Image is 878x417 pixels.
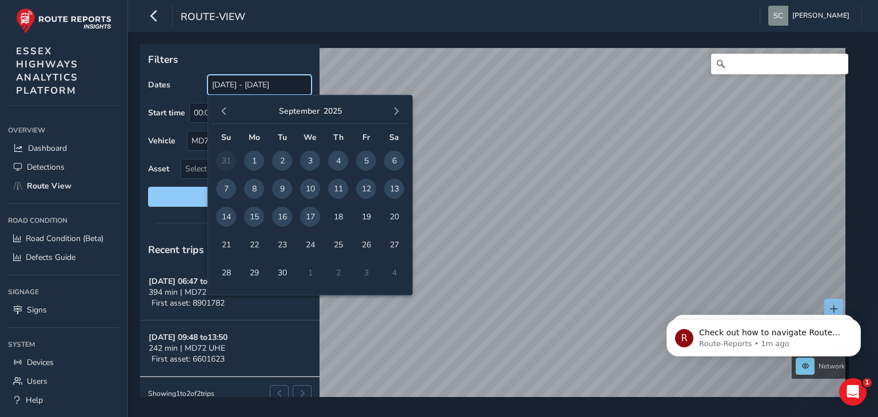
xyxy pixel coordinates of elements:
[384,207,404,227] span: 20
[300,179,320,199] span: 10
[157,191,303,202] span: Reset filters
[328,179,348,199] span: 11
[26,252,75,263] span: Defects Guide
[148,389,214,398] div: Showing 1 to 2 of 2 trips
[26,233,103,244] span: Road Condition (Beta)
[148,135,175,146] label: Vehicle
[8,158,119,177] a: Detections
[384,179,404,199] span: 13
[328,207,348,227] span: 18
[300,207,320,227] span: 17
[148,107,185,118] label: Start time
[356,151,376,171] span: 5
[300,151,320,171] span: 3
[187,131,292,150] div: MD72 UHE
[272,207,292,227] span: 16
[148,243,204,256] span: Recent trips
[362,132,370,143] span: Fr
[8,177,119,195] a: Route View
[279,106,320,117] button: September
[148,187,312,207] button: Reset filters
[244,179,264,199] span: 8
[792,6,849,26] span: [PERSON_NAME]
[140,320,320,376] button: [DATE] 09:48 to13:50242 min | MD72 UHEFirst asset: 6601623
[711,54,848,74] input: Search
[249,132,260,143] span: Mo
[27,376,47,387] span: Users
[768,6,853,26] button: [PERSON_NAME]
[8,353,119,372] a: Devices
[8,212,119,229] div: Road Condition
[8,372,119,391] a: Users
[27,304,47,315] span: Signs
[140,264,320,320] button: [DATE] 06:47 to13:20394 min | MD72 UHEFirst asset: 8901782
[272,263,292,283] span: 30
[8,122,119,139] div: Overview
[328,151,348,171] span: 4
[16,45,78,97] span: ESSEX HIGHWAYS ANALYTICS PLATFORM
[148,163,169,174] label: Asset
[8,391,119,410] a: Help
[8,229,119,248] a: Road Condition (Beta)
[384,235,404,255] span: 27
[356,179,376,199] span: 12
[148,52,312,67] p: Filters
[300,235,320,255] span: 24
[148,79,170,90] label: Dates
[221,132,231,143] span: Su
[304,132,317,143] span: We
[181,159,292,178] span: Select an asset code
[144,48,845,410] canvas: Map
[149,287,225,298] span: 394 min | MD72 UHE
[149,332,228,343] strong: [DATE] 09:48 to 13:50
[244,207,264,227] span: 15
[389,132,399,143] span: Sa
[216,263,236,283] span: 28
[216,235,236,255] span: 21
[649,295,878,375] iframe: Intercom notifications message
[244,235,264,255] span: 22
[278,132,287,143] span: Tu
[149,276,228,287] strong: [DATE] 06:47 to 13:20
[8,248,119,267] a: Defects Guide
[356,207,376,227] span: 19
[27,162,65,173] span: Detections
[272,179,292,199] span: 9
[28,143,67,154] span: Dashboard
[333,132,344,143] span: Th
[356,235,376,255] span: 26
[244,151,264,171] span: 1
[151,298,225,308] span: First asset: 8901782
[272,235,292,255] span: 23
[384,151,404,171] span: 6
[324,106,342,117] button: 2025
[181,10,245,26] span: route-view
[8,283,119,300] div: Signage
[8,300,119,319] a: Signs
[272,151,292,171] span: 2
[149,343,225,354] span: 242 min | MD72 UHE
[16,8,111,34] img: rr logo
[27,181,71,191] span: Route View
[768,6,788,26] img: diamond-layout
[8,336,119,353] div: System
[26,395,43,406] span: Help
[863,378,872,387] span: 1
[216,207,236,227] span: 14
[216,179,236,199] span: 7
[244,263,264,283] span: 29
[151,354,225,364] span: First asset: 6601623
[328,235,348,255] span: 25
[8,139,119,158] a: Dashboard
[839,378,867,406] iframe: Intercom live chat
[27,357,54,368] span: Devices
